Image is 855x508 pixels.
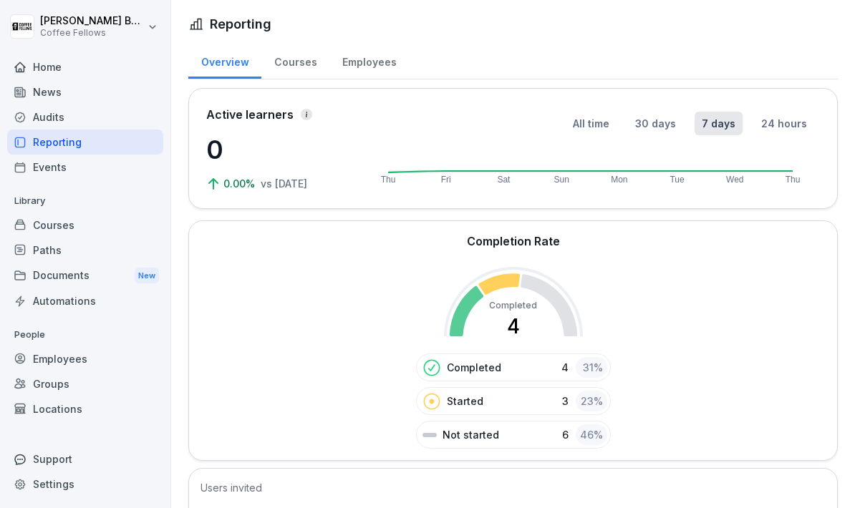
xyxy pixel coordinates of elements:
a: Locations [7,396,163,421]
div: 46 % [576,424,607,445]
p: Active learners [206,106,294,123]
a: Courses [261,42,329,79]
h5: Users invited [201,480,262,495]
text: Sun [554,175,569,185]
a: Overview [188,42,261,79]
p: Completed [447,360,501,375]
p: Coffee Fellows [40,28,145,38]
button: 30 days [628,112,683,135]
text: Wed [726,175,743,185]
a: News [7,79,163,104]
a: Settings [7,472,163,497]
a: Employees [7,346,163,371]
p: [PERSON_NAME] Boele [40,15,145,27]
p: 6 [562,427,569,442]
p: 0.00% [223,176,258,191]
a: Events [7,155,163,180]
h2: Completion Rate [467,233,560,250]
text: Tue [670,175,685,185]
text: Mon [611,175,627,185]
p: 3 [562,394,569,409]
a: Home [7,54,163,79]
div: Documents [7,263,163,289]
text: Fri [441,175,451,185]
p: 0 [206,130,349,169]
a: Groups [7,371,163,396]
text: Sat [497,175,511,185]
a: Automations [7,288,163,313]
h1: Reporting [210,14,271,34]
a: Reporting [7,130,163,155]
text: Thu [381,175,396,185]
p: Library [7,190,163,213]
p: People [7,323,163,346]
button: All time [566,112,617,135]
p: Started [447,394,483,409]
a: Courses [7,213,163,238]
div: New [135,268,159,284]
div: 23 % [576,391,607,411]
a: Employees [329,42,409,79]
div: 31 % [576,357,607,378]
a: Audits [7,104,163,130]
div: Support [7,446,163,472]
p: vs [DATE] [261,176,307,191]
button: 24 hours [754,112,814,135]
p: Not started [443,427,499,442]
a: Paths [7,238,163,263]
button: 7 days [695,112,743,135]
text: Thu [786,175,801,185]
a: DocumentsNew [7,263,163,289]
p: 4 [561,360,569,375]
